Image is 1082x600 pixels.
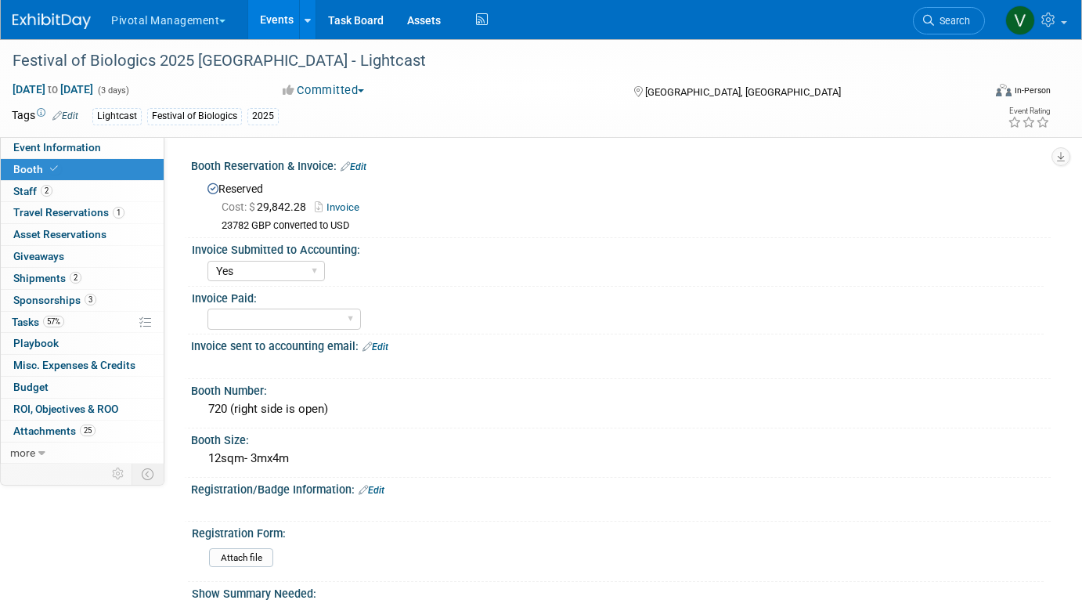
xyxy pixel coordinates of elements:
span: more [10,446,35,459]
span: [GEOGRAPHIC_DATA], [GEOGRAPHIC_DATA] [645,86,841,98]
span: Misc. Expenses & Credits [13,359,135,371]
span: 2 [70,272,81,284]
a: Edit [341,161,366,172]
a: Attachments25 [1,421,164,442]
i: Booth reservation complete [50,164,58,173]
a: Staff2 [1,181,164,202]
span: Budget [13,381,49,393]
span: (3 days) [96,85,129,96]
span: Shipments [13,272,81,284]
a: Travel Reservations1 [1,202,164,223]
span: Giveaways [13,250,64,262]
div: Invoice Paid: [192,287,1044,306]
div: Event Format [897,81,1051,105]
span: 29,842.28 [222,201,312,213]
img: Format-Inperson.png [996,84,1012,96]
td: Personalize Event Tab Strip [105,464,132,484]
a: Invoice [315,201,367,213]
a: Sponsorships3 [1,290,164,311]
a: Shipments2 [1,268,164,289]
span: 57% [43,316,64,327]
span: [DATE] [DATE] [12,82,94,96]
span: Sponsorships [13,294,96,306]
a: Event Information [1,137,164,158]
a: Booth [1,159,164,180]
img: ExhibitDay [13,13,91,29]
a: Edit [362,342,388,352]
div: 23782 GBP converted to USD [222,219,1039,233]
a: Asset Reservations [1,224,164,245]
span: Booth [13,163,61,175]
button: Committed [277,82,370,99]
span: to [45,83,60,96]
span: 25 [80,425,96,436]
span: Staff [13,185,52,197]
span: Tasks [12,316,64,328]
td: Toggle Event Tabs [132,464,164,484]
span: Search [934,15,970,27]
div: 720 (right side is open) [203,397,1039,421]
div: Invoice Submitted to Accounting: [192,238,1044,258]
span: Playbook [13,337,59,349]
a: Giveaways [1,246,164,267]
a: Tasks57% [1,312,164,333]
div: 2025 [247,108,279,125]
span: Asset Reservations [13,228,106,240]
span: Attachments [13,425,96,437]
div: Registration/Badge Information: [191,478,1051,498]
td: Tags [12,107,78,125]
a: Playbook [1,333,164,354]
span: Cost: $ [222,201,257,213]
span: Event Information [13,141,101,154]
div: Festival of Biologics 2025 [GEOGRAPHIC_DATA] - Lightcast [7,47,962,75]
a: Edit [359,485,384,496]
div: Booth Size: [191,428,1051,448]
a: Search [913,7,985,34]
a: Budget [1,377,164,398]
span: 3 [85,294,96,305]
div: Event Rating [1008,107,1050,115]
a: Edit [52,110,78,121]
span: ROI, Objectives & ROO [13,403,118,415]
div: Festival of Biologics [147,108,242,125]
div: Invoice sent to accounting email: [191,334,1051,355]
a: ROI, Objectives & ROO [1,399,164,420]
div: Lightcast [92,108,142,125]
span: 2 [41,185,52,197]
a: Misc. Expenses & Credits [1,355,164,376]
span: Travel Reservations [13,206,124,219]
span: 1 [113,207,124,219]
div: Booth Number: [191,379,1051,399]
div: Registration Form: [192,522,1044,541]
a: more [1,443,164,464]
div: Booth Reservation & Invoice: [191,154,1051,175]
div: Reserved [203,177,1039,233]
div: In-Person [1014,85,1051,96]
img: Valerie Weld [1005,5,1035,35]
div: 12sqm- 3mx4m [203,446,1039,471]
